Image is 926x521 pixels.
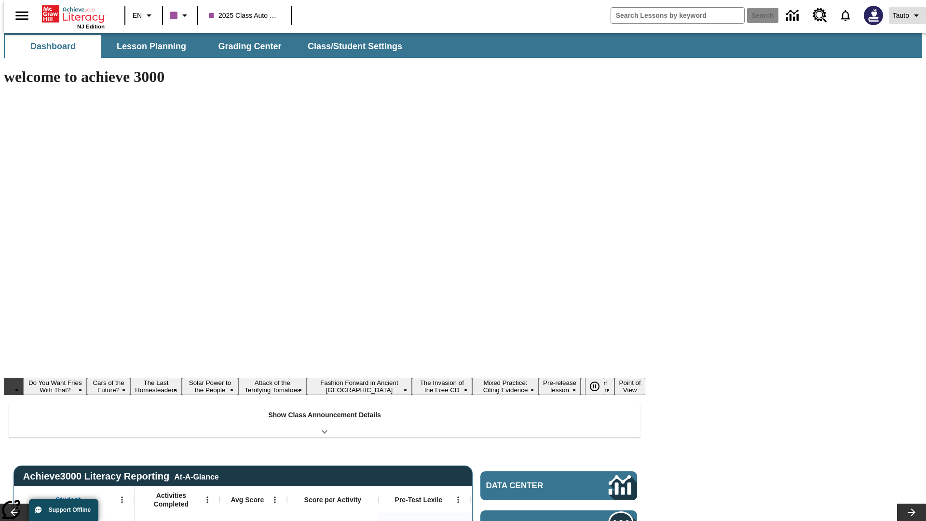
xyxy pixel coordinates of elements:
h1: welcome to achieve 3000 [4,68,645,86]
button: Language: EN, Select a language [128,7,159,24]
span: Score per Activity [304,495,362,504]
span: Data Center [486,481,576,491]
button: Slide 11 Point of View [614,378,645,395]
button: Slide 3 The Last Homesteaders [130,378,182,395]
button: Slide 1 Do You Want Fries With That? [23,378,87,395]
button: Support Offline [29,499,98,521]
div: Home [42,3,105,29]
a: Home [42,4,105,24]
div: At-A-Glance [174,471,218,481]
button: Class color is purple. Change class color [166,7,194,24]
button: Open Menu [115,493,129,507]
button: Profile/Settings [889,7,926,24]
button: Lesson carousel, Next [897,504,926,521]
button: Class/Student Settings [300,35,410,58]
span: NJ Edition [77,24,105,29]
a: Data Center [780,2,807,29]
span: Avg Score [231,495,264,504]
img: Avatar [864,6,883,25]
a: Resource Center, Will open in new tab [807,2,833,28]
button: Dashboard [5,35,101,58]
span: Tauto [893,11,909,21]
button: Slide 9 Pre-release lesson [539,378,581,395]
button: Open Menu [200,493,215,507]
span: Pre-Test Lexile [395,495,443,504]
button: Open side menu [8,1,36,30]
span: Support Offline [49,507,91,513]
a: Notifications [833,3,858,28]
span: 2025 Class Auto Grade 13 [209,11,280,21]
span: EN [133,11,142,21]
input: search field [611,8,744,23]
div: SubNavbar [4,35,411,58]
div: Show Class Announcement Details [9,404,640,438]
span: Achieve3000 Literacy Reporting [23,471,219,482]
button: Lesson Planning [103,35,200,58]
button: Select a new avatar [858,3,889,28]
button: Open Menu [268,493,282,507]
button: Slide 2 Cars of the Future? [87,378,130,395]
button: Slide 7 The Invasion of the Free CD [412,378,472,395]
button: Slide 8 Mixed Practice: Citing Evidence [472,378,539,395]
button: Slide 6 Fashion Forward in Ancient Rome [307,378,412,395]
button: Grading Center [202,35,298,58]
span: Activities Completed [139,491,203,508]
button: Slide 4 Solar Power to the People [182,378,238,395]
body: Maximum 600 characters Press Escape to exit toolbar Press Alt + F10 to reach toolbar [4,8,141,16]
button: Pause [585,378,604,395]
div: SubNavbar [4,33,922,58]
span: Student [55,495,81,504]
button: Slide 5 Attack of the Terrifying Tomatoes [238,378,307,395]
button: Slide 10 Career Lesson [581,378,614,395]
div: Pause [585,378,614,395]
p: Show Class Announcement Details [268,410,381,420]
a: Data Center [480,471,637,500]
button: Open Menu [451,493,465,507]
